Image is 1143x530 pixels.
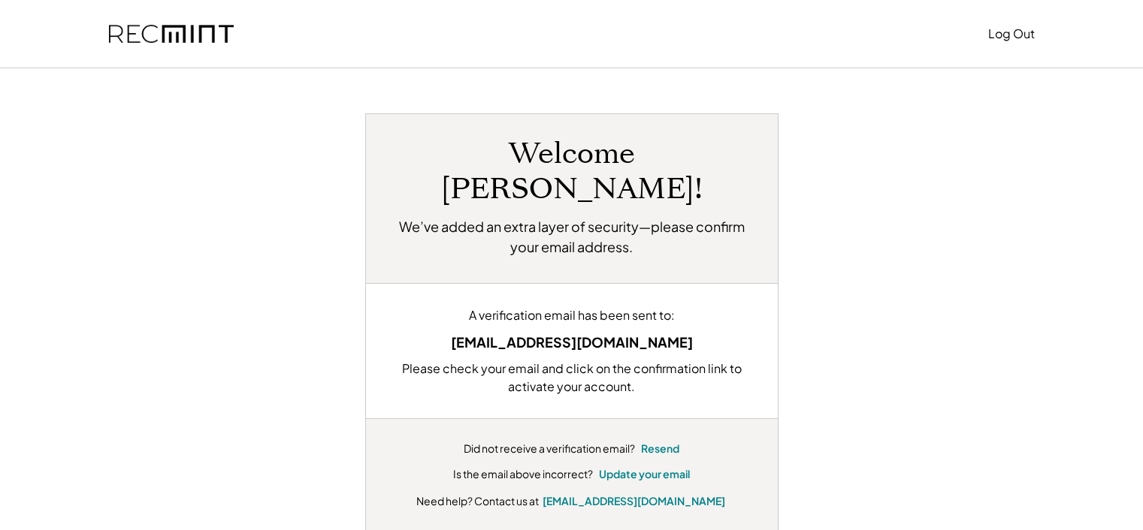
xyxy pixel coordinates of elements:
[599,467,690,482] button: Update your email
[416,493,539,509] div: Need help? Contact us at
[988,19,1035,49] button: Log Out
[641,441,679,456] button: Resend
[109,25,234,44] img: recmint-logotype%403x.png
[453,467,593,482] div: Is the email above incorrect?
[389,360,755,396] div: Please check your email and click on the confirmation link to activate your account.
[389,137,755,207] h1: Welcome [PERSON_NAME]!
[389,306,755,324] div: A verification email has been sent to:
[389,332,755,352] div: [EMAIL_ADDRESS][DOMAIN_NAME]
[543,494,725,507] a: [EMAIL_ADDRESS][DOMAIN_NAME]
[389,216,755,257] h2: We’ve added an extra layer of security—please confirm your email address.
[464,441,635,456] div: Did not receive a verification email?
